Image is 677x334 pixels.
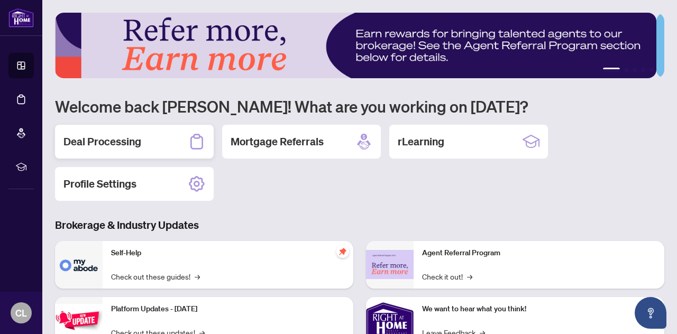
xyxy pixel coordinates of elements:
[422,303,656,315] p: We want to hear what you think!
[195,271,200,282] span: →
[422,247,656,259] p: Agent Referral Program
[635,297,666,329] button: Open asap
[15,305,27,320] span: CL
[649,68,654,72] button: 5
[55,241,103,289] img: Self-Help
[55,96,664,116] h1: Welcome back [PERSON_NAME]! What are you working on [DATE]?
[63,177,136,191] h2: Profile Settings
[366,250,414,279] img: Agent Referral Program
[55,218,664,233] h3: Brokerage & Industry Updates
[641,68,645,72] button: 4
[336,245,349,258] span: pushpin
[603,68,620,72] button: 1
[111,271,200,282] a: Check out these guides!→
[8,8,34,27] img: logo
[633,68,637,72] button: 3
[422,271,472,282] a: Check it out!→
[55,13,656,78] img: Slide 0
[624,68,628,72] button: 2
[231,134,324,149] h2: Mortgage Referrals
[467,271,472,282] span: →
[111,247,345,259] p: Self-Help
[398,134,444,149] h2: rLearning
[111,303,345,315] p: Platform Updates - [DATE]
[63,134,141,149] h2: Deal Processing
